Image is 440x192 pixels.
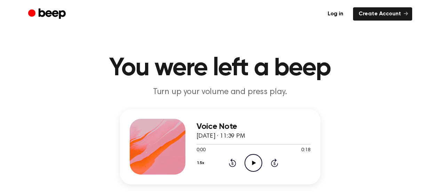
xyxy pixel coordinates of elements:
p: Turn up your volume and press play. [87,86,354,98]
a: Create Account [353,7,412,21]
h1: You were left a beep [42,56,398,81]
a: Beep [28,7,67,21]
button: 1.5x [197,157,207,169]
span: [DATE] · 11:39 PM [197,133,245,139]
h3: Voice Note [197,122,311,131]
a: Log in [322,7,349,21]
span: 0:00 [197,147,206,154]
span: 0:18 [301,147,310,154]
